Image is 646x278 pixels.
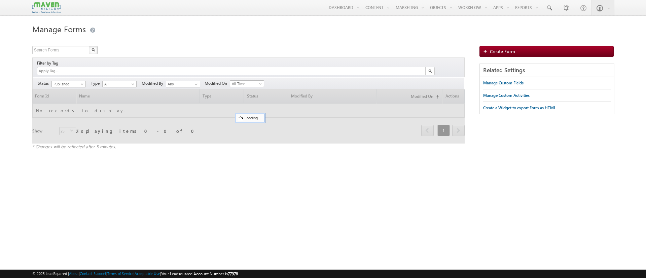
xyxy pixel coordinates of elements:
[230,80,264,87] a: All Time
[80,271,106,276] a: Contact Support
[205,80,230,86] span: Modified On
[107,271,134,276] a: Terms of Service
[483,80,524,86] div: Manage Custom Fields
[52,81,84,87] span: Published
[236,114,264,122] div: Loading...
[51,81,86,87] a: Published
[135,271,160,276] a: Acceptable Use
[428,69,432,73] img: Search
[483,105,556,111] div: Create a Widget to export Form as HTML
[483,102,556,114] a: Create a Widget to export Form as HTML
[32,144,465,150] div: * Changes will be reflected after 5 minutes.
[230,81,262,87] span: All Time
[92,48,95,51] img: Search
[480,64,614,77] div: Related Settings
[32,271,238,277] span: © 2025 LeadSquared | | | | |
[483,89,530,102] a: Manage Custom Activities
[38,80,51,86] span: Status
[142,80,166,86] span: Modified By
[103,81,135,87] span: All
[32,2,61,13] img: Custom Logo
[37,59,61,67] div: Filter by Tag
[483,77,524,89] a: Manage Custom Fields
[483,49,490,53] img: add_icon.png
[191,81,200,88] a: Show All Items
[38,68,78,74] input: Apply Tag...
[161,271,238,276] span: Your Leadsquared Account Number is
[102,81,137,87] a: All
[69,271,79,276] a: About
[166,81,200,87] input: Type to Search
[32,24,86,34] span: Manage Forms
[490,48,515,54] span: Create Form
[228,271,238,276] span: 77978
[483,92,530,98] div: Manage Custom Activities
[91,80,102,86] span: Type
